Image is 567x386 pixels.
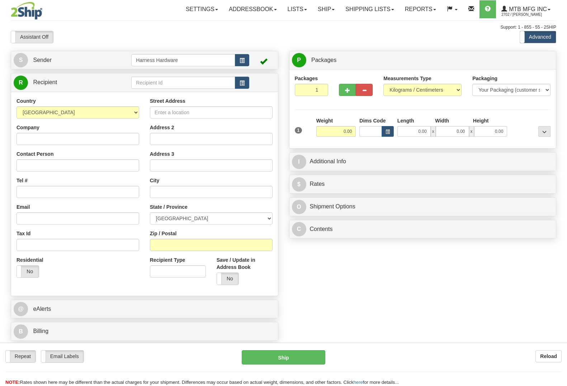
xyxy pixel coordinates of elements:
label: Address 3 [150,150,174,158]
a: R Recipient [14,75,118,90]
label: City [150,177,159,184]
label: Advanced [520,31,556,43]
div: Support: 1 - 855 - 55 - 2SHIP [11,24,556,30]
label: Street Address [150,97,185,105]
img: logo2702.jpg [11,2,42,20]
label: Packaging [472,75,497,82]
a: Shipping lists [340,0,399,18]
label: No [217,273,239,284]
label: Tel # [16,177,28,184]
a: OShipment Options [292,199,554,214]
label: Length [397,117,414,124]
span: Recipient [33,79,57,85]
span: R [14,76,28,90]
label: State / Province [150,203,188,211]
button: Ship [242,350,325,365]
a: Reports [400,0,441,18]
span: Sender [33,57,52,63]
b: Reload [540,353,557,359]
label: Contact Person [16,150,53,158]
span: 2702 / [PERSON_NAME] [501,11,555,18]
a: B Billing [14,324,275,339]
span: P [292,53,306,67]
a: Settings [180,0,223,18]
a: Addressbook [223,0,282,18]
a: CContents [292,222,554,237]
input: Enter a location [150,106,273,119]
label: Dims Code [359,117,386,124]
span: Billing [33,328,48,334]
span: C [292,222,306,236]
label: Company [16,124,39,131]
label: Measurements Type [383,75,431,82]
span: $ [292,177,306,192]
span: I [292,155,306,169]
label: Height [473,117,489,124]
label: Email [16,203,30,211]
input: Recipient Id [131,77,235,89]
span: eAlerts [33,306,51,312]
div: ... [538,126,551,137]
label: Country [16,97,36,105]
a: P Packages [292,53,554,68]
label: Recipient Type [150,256,185,264]
label: Address 2 [150,124,174,131]
span: Packages [311,57,336,63]
input: Sender Id [131,54,235,66]
a: here [354,380,363,385]
span: 1 [295,127,302,134]
iframe: chat widget [551,156,566,230]
span: MTB MFG INC [507,6,547,12]
label: Repeat [6,351,36,362]
span: O [292,200,306,214]
label: Email Labels [41,351,84,362]
label: Zip / Postal [150,230,177,237]
span: x [469,126,474,137]
span: S [14,53,28,67]
label: Packages [295,75,318,82]
label: Save / Update in Address Book [217,256,273,271]
a: S Sender [14,53,131,68]
span: B [14,324,28,339]
label: Residential [16,256,43,264]
a: $Rates [292,177,554,192]
button: Reload [535,350,562,362]
a: MTB MFG INC 2702 / [PERSON_NAME] [496,0,556,18]
label: Weight [316,117,333,124]
span: x [431,126,436,137]
span: NOTE: [5,380,20,385]
a: Ship [312,0,340,18]
a: IAdditional Info [292,154,554,169]
a: Lists [282,0,312,18]
a: @ eAlerts [14,302,275,317]
label: No [17,266,39,277]
label: Assistant Off [11,31,53,43]
span: @ [14,302,28,316]
label: Tax Id [16,230,30,237]
label: Width [435,117,449,124]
